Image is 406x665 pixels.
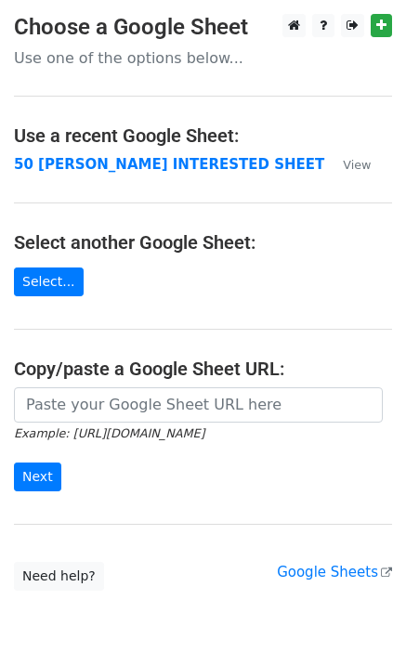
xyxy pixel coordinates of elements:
[14,387,383,423] input: Paste your Google Sheet URL here
[14,562,104,591] a: Need help?
[14,358,392,380] h4: Copy/paste a Google Sheet URL:
[14,267,84,296] a: Select...
[14,156,324,173] a: 50 [PERSON_NAME] INTERESTED SHEET
[14,463,61,491] input: Next
[277,564,392,580] a: Google Sheets
[14,231,392,254] h4: Select another Google Sheet:
[14,426,204,440] small: Example: [URL][DOMAIN_NAME]
[14,124,392,147] h4: Use a recent Google Sheet:
[14,14,392,41] h3: Choose a Google Sheet
[324,156,371,173] a: View
[343,158,371,172] small: View
[14,48,392,68] p: Use one of the options below...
